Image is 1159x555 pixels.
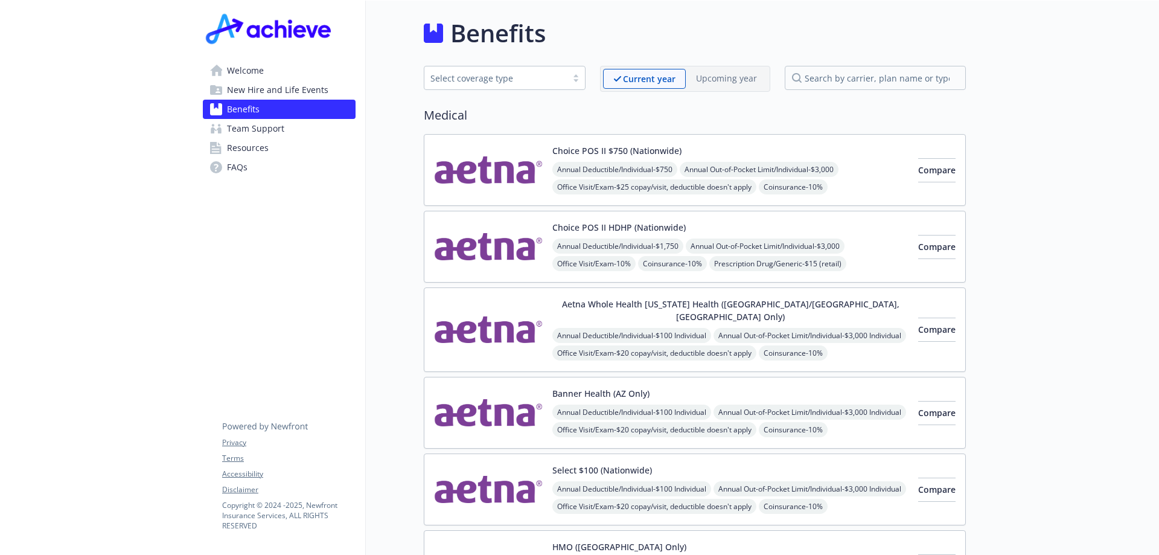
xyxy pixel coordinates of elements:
span: FAQs [227,158,247,177]
img: Aetna Inc carrier logo [434,144,543,196]
a: Resources [203,138,356,158]
button: HMO ([GEOGRAPHIC_DATA] Only) [552,541,686,553]
span: Compare [918,164,956,176]
a: Disclaimer [222,484,355,495]
h2: Medical [424,106,966,124]
div: Select coverage type [430,72,561,85]
img: Aetna Inc carrier logo [434,221,543,272]
a: Terms [222,453,355,464]
button: Choice POS II HDHP (Nationwide) [552,221,686,234]
span: Coinsurance - 10% [759,422,828,437]
p: Upcoming year [696,72,757,85]
button: Compare [918,401,956,425]
span: Benefits [227,100,260,119]
span: New Hire and Life Events [227,80,328,100]
span: Compare [918,407,956,419]
span: Office Visit/Exam - $20 copay/visit, deductible doesn't apply [552,345,756,361]
button: Choice POS II $750 (Nationwide) [552,144,682,157]
button: Compare [918,158,956,182]
span: Compare [918,241,956,252]
img: Aetna Inc carrier logo [434,298,543,362]
a: FAQs [203,158,356,177]
button: Compare [918,478,956,502]
span: Office Visit/Exam - $25 copay/visit, deductible doesn't apply [552,179,756,194]
span: Annual Out-of-Pocket Limit/Individual - $3,000 [686,239,845,254]
button: Banner Health (AZ Only) [552,387,650,400]
span: Office Visit/Exam - 10% [552,256,636,271]
span: Office Visit/Exam - $20 copay/visit, deductible doesn't apply [552,422,756,437]
span: Compare [918,484,956,495]
span: Annual Deductible/Individual - $100 Individual [552,405,711,420]
span: Coinsurance - 10% [759,345,828,361]
a: Welcome [203,61,356,80]
span: Annual Out-of-Pocket Limit/Individual - $3,000 Individual [714,481,906,496]
input: search by carrier, plan name or type [785,66,966,90]
p: Copyright © 2024 - 2025 , Newfront Insurance Services, ALL RIGHTS RESERVED [222,500,355,531]
span: Annual Out-of-Pocket Limit/Individual - $3,000 Individual [714,328,906,343]
span: Team Support [227,119,284,138]
h1: Benefits [450,15,546,51]
span: Prescription Drug/Generic - $15 (retail) [709,256,846,271]
a: Privacy [222,437,355,448]
button: Compare [918,318,956,342]
a: Team Support [203,119,356,138]
span: Compare [918,324,956,335]
span: Resources [227,138,269,158]
span: Coinsurance - 10% [759,499,828,514]
span: Welcome [227,61,264,80]
span: Coinsurance - 10% [759,179,828,194]
span: Annual Out-of-Pocket Limit/Individual - $3,000 Individual [714,405,906,420]
button: Select $100 (Nationwide) [552,464,652,476]
a: Accessibility [222,469,355,480]
span: Annual Deductible/Individual - $100 Individual [552,328,711,343]
button: Compare [918,235,956,259]
a: New Hire and Life Events [203,80,356,100]
img: Aetna Inc carrier logo [434,464,543,515]
span: Annual Deductible/Individual - $1,750 [552,239,683,254]
span: Office Visit/Exam - $20 copay/visit, deductible doesn't apply [552,499,756,514]
a: Benefits [203,100,356,119]
button: Aetna Whole Health [US_STATE] Health ([GEOGRAPHIC_DATA]/[GEOGRAPHIC_DATA], [GEOGRAPHIC_DATA] Only) [552,298,908,323]
p: Current year [623,72,675,85]
span: Annual Out-of-Pocket Limit/Individual - $3,000 [680,162,838,177]
img: Aetna Inc carrier logo [434,387,543,438]
span: Coinsurance - 10% [638,256,707,271]
span: Annual Deductible/Individual - $100 Individual [552,481,711,496]
span: Annual Deductible/Individual - $750 [552,162,677,177]
span: Upcoming year [686,69,767,89]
